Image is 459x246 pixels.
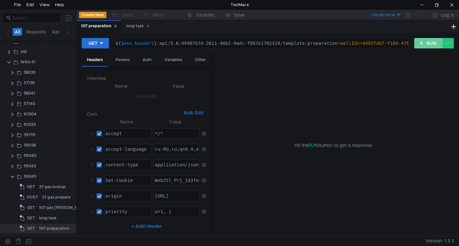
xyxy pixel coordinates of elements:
[24,140,36,150] div: 59038
[159,54,187,66] div: Variables
[88,40,98,47] div: GET
[190,54,211,66] div: Other
[414,38,443,48] button: RUN
[24,151,36,161] div: 59040
[150,82,206,90] th: Value
[82,54,108,67] div: Headers
[39,203,88,213] div: 107 gas [PERSON_NAME]
[13,28,22,36] button: All
[441,11,454,19] div: Log In
[153,11,164,19] div: Redo
[27,192,38,202] span: POST
[138,10,169,20] button: Redo
[122,11,134,19] div: Undo
[24,130,35,140] div: 59719
[151,118,199,126] th: Value
[27,224,35,233] span: GET
[42,192,71,202] div: 37 gas prepare
[24,109,36,119] div: 60304
[308,142,318,148] span: RUN
[106,10,138,20] button: Undo
[126,23,150,30] div: long task
[234,13,245,17] div: Save
[87,110,181,118] h6: Own
[24,28,48,36] button: Requests
[24,78,35,88] div: 57136
[24,161,36,171] div: 59043
[372,12,395,18] div: (local) local
[79,12,106,18] button: Create New
[20,57,35,67] div: W40-41
[27,182,35,192] span: GET
[24,120,36,129] div: 60322
[24,172,36,181] div: 59049
[294,142,371,149] span: Hit the button to get a response
[50,28,61,36] button: Api
[102,118,151,126] th: Name
[27,203,35,213] span: GET
[39,182,66,192] div: 37 gas lookup
[181,109,206,117] button: Bulk Edit
[20,47,27,57] div: old
[135,93,158,99] nz-embed-empty: No Results
[87,74,206,82] h6: Inherited
[81,23,117,30] div: 107 preparation
[129,222,165,230] button: + Add Header
[24,68,35,77] div: 58035
[82,38,109,48] button: GET
[137,54,157,66] div: Auth
[24,99,35,109] div: 57140
[110,54,135,66] div: Params
[39,213,57,223] div: long task
[39,224,69,233] div: 107 preparation
[92,82,150,90] th: Name
[24,88,35,98] div: 58041
[12,14,57,21] input: Search...
[27,213,35,223] span: GET
[356,10,401,20] button: (local) local
[196,11,214,19] div: Cookies
[425,236,454,246] span: Version: 1.3.3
